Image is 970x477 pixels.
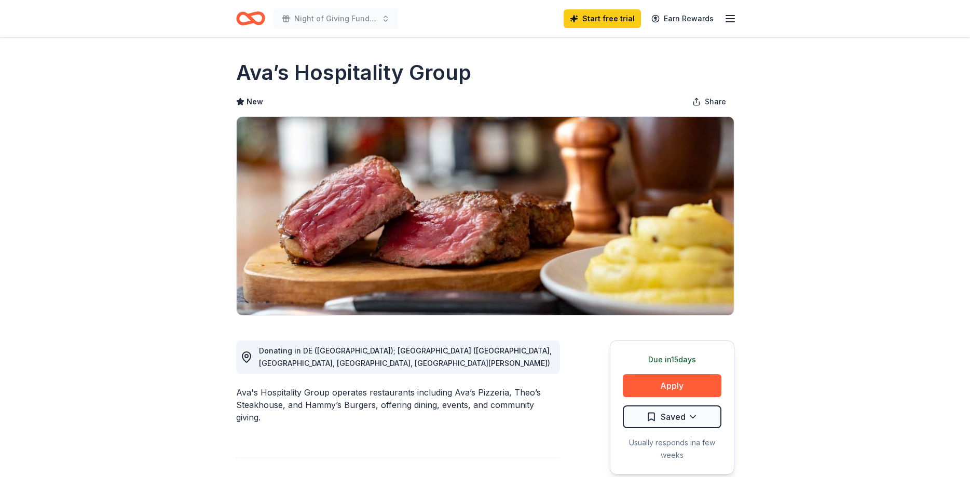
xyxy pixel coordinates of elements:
img: Image for Ava’s Hospitality Group [237,117,734,315]
div: Usually responds in a few weeks [623,437,721,461]
span: Night of Giving Fundraiser in November [294,12,377,25]
span: Donating in DE ([GEOGRAPHIC_DATA]); [GEOGRAPHIC_DATA] ([GEOGRAPHIC_DATA], [GEOGRAPHIC_DATA], [GEO... [259,346,552,367]
span: New [247,96,263,108]
span: Saved [661,410,686,424]
a: Earn Rewards [645,9,720,28]
div: Ava's Hospitality Group operates restaurants including Ava’s Pizzeria, Theo’s Steakhouse, and Ham... [236,386,560,424]
button: Share [684,91,734,112]
a: Start free trial [564,9,641,28]
div: Due in 15 days [623,353,721,366]
button: Night of Giving Fundraiser in November [274,8,398,29]
h1: Ava’s Hospitality Group [236,58,471,87]
button: Saved [623,405,721,428]
button: Apply [623,374,721,397]
span: Share [705,96,726,108]
a: Home [236,6,265,31]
